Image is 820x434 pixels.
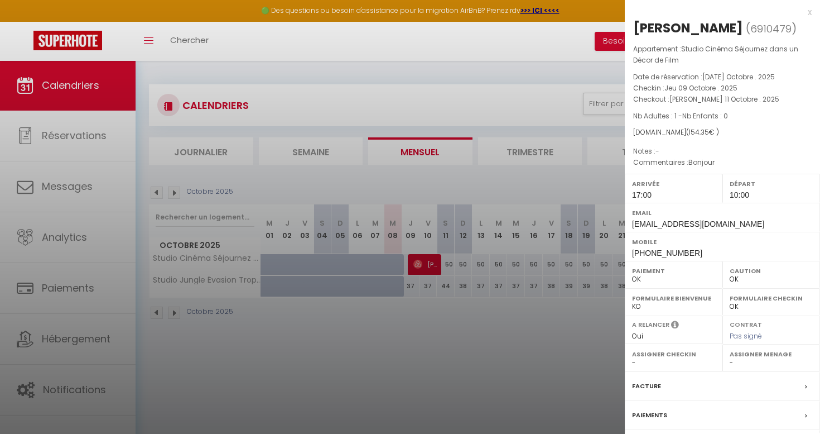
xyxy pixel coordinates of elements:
span: 154.35 [689,127,709,137]
span: ( ) [746,21,797,36]
p: Notes : [633,146,812,157]
span: [EMAIL_ADDRESS][DOMAIN_NAME] [632,220,764,228]
span: [PHONE_NUMBER] [632,249,702,257]
label: Paiements [632,409,667,421]
span: [DATE] Octobre . 2025 [702,72,775,82]
div: [PERSON_NAME] [633,19,743,37]
p: Appartement : [633,44,812,66]
span: Pas signé [730,331,762,341]
label: Mobile [632,236,813,247]
label: Formulaire Bienvenue [632,293,715,304]
p: Date de réservation : [633,71,812,83]
span: - [655,146,659,156]
label: Assigner Menage [730,349,813,360]
label: Paiement [632,265,715,276]
p: Commentaires : [633,157,812,168]
div: x [625,6,812,19]
span: 10:00 [730,190,749,199]
span: 17:00 [632,190,652,199]
i: Sélectionner OUI si vous souhaiter envoyer les séquences de messages post-checkout [671,320,679,332]
span: Jeu 09 Octobre . 2025 [664,83,737,93]
label: Facture [632,380,661,392]
label: Caution [730,265,813,276]
span: Bonjour [688,158,715,167]
label: Départ [730,178,813,189]
span: Nb Adultes : 1 - [633,111,728,121]
label: Email [632,207,813,218]
div: [DOMAIN_NAME] [633,127,812,138]
span: 6910479 [750,22,792,36]
span: Studio Cinéma Séjournez dans un Décor de Film [633,44,798,65]
span: ( € ) [686,127,719,137]
label: A relancer [632,320,669,330]
span: Nb Enfants : 0 [682,111,728,121]
p: Checkout : [633,94,812,105]
label: Contrat [730,320,762,327]
p: Checkin : [633,83,812,94]
label: Formulaire Checkin [730,293,813,304]
label: Arrivée [632,178,715,189]
span: [PERSON_NAME] 11 Octobre . 2025 [669,94,779,104]
label: Assigner Checkin [632,349,715,360]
